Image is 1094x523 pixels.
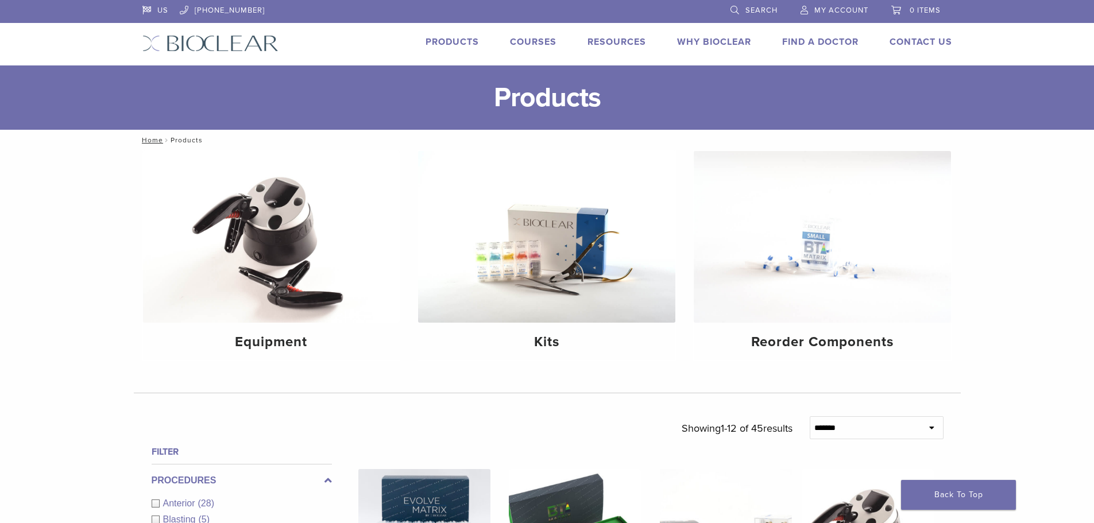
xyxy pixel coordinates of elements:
[134,130,961,150] nav: Products
[721,422,763,435] span: 1-12 of 45
[418,151,675,323] img: Kits
[694,151,951,323] img: Reorder Components
[143,151,400,360] a: Equipment
[426,36,479,48] a: Products
[587,36,646,48] a: Resources
[703,332,942,352] h4: Reorder Components
[152,445,332,459] h4: Filter
[142,35,279,52] img: Bioclear
[418,151,675,360] a: Kits
[152,332,391,352] h4: Equipment
[152,474,332,487] label: Procedures
[198,498,214,508] span: (28)
[694,151,951,360] a: Reorder Components
[163,137,171,143] span: /
[682,416,793,440] p: Showing results
[427,332,666,352] h4: Kits
[163,498,198,508] span: Anterior
[510,36,556,48] a: Courses
[677,36,751,48] a: Why Bioclear
[910,6,941,15] span: 0 items
[143,151,400,323] img: Equipment
[901,480,1016,510] a: Back To Top
[814,6,868,15] span: My Account
[890,36,952,48] a: Contact Us
[745,6,778,15] span: Search
[782,36,859,48] a: Find A Doctor
[138,136,163,144] a: Home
